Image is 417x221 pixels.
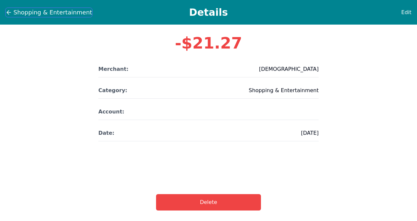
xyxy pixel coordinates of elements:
[98,87,127,94] span: Category:
[98,108,124,116] span: Account:
[98,129,114,137] span: Date:
[301,129,319,137] span: [DATE]
[98,65,129,73] span: Merchant:
[156,194,261,211] button: Delete
[401,8,412,17] button: Edit
[41,7,376,18] h1: Details
[13,8,92,17] span: Shopping & Entertainment
[5,8,92,17] button: Shopping & Entertainment
[175,34,242,52] span: -$21.27
[259,65,319,73] span: [DEMOGRAPHIC_DATA]
[401,9,411,16] span: Edit
[249,87,319,94] span: Shopping & Entertainment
